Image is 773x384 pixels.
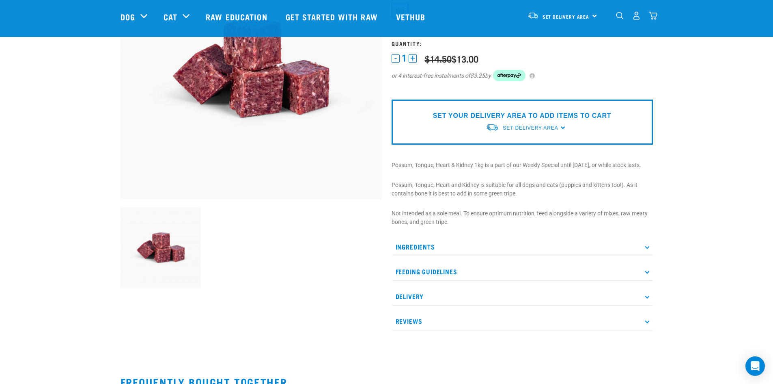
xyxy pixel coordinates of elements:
[392,40,653,46] h3: Quantity:
[392,238,653,256] p: Ingredients
[388,0,436,33] a: Vethub
[392,263,653,281] p: Feeding Guidelines
[198,0,277,33] a: Raw Education
[425,56,452,61] strike: $14.50
[486,123,499,132] img: van-moving.png
[528,12,538,19] img: van-moving.png
[503,125,558,131] span: Set Delivery Area
[433,111,611,121] p: SET YOUR DELIVERY AREA TO ADD ITEMS TO CART
[392,70,653,81] div: or 4 interest-free instalments of by
[649,11,657,20] img: home-icon@2x.png
[392,312,653,330] p: Reviews
[402,54,407,63] span: 1
[164,11,177,23] a: Cat
[409,54,417,63] button: +
[392,181,653,198] p: Possum, Tongue, Heart and Kidney is suitable for all dogs and cats (puppies and kittens too!). As...
[543,15,590,18] span: Set Delivery Area
[616,12,624,20] img: home-icon-1@2x.png
[493,70,525,81] img: Afterpay
[392,161,653,169] p: Possum, Tongue, Heart & Kidney 1kg is a part of our Weekly Special until [DATE], or while stock l...
[121,11,135,23] a: Dog
[470,72,485,80] span: $3.25
[392,287,653,306] p: Delivery
[392,54,400,63] button: -
[425,54,478,64] div: $13.00
[278,0,388,33] a: Get started with Raw
[745,356,765,376] div: Open Intercom Messenger
[632,11,641,20] img: user.png
[121,207,201,288] img: Possum Tongue Heart Kidney 1682
[392,209,653,226] p: Not intended as a sole meal. To ensure optimum nutrition, feed alongside a variety of mixes, raw ...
